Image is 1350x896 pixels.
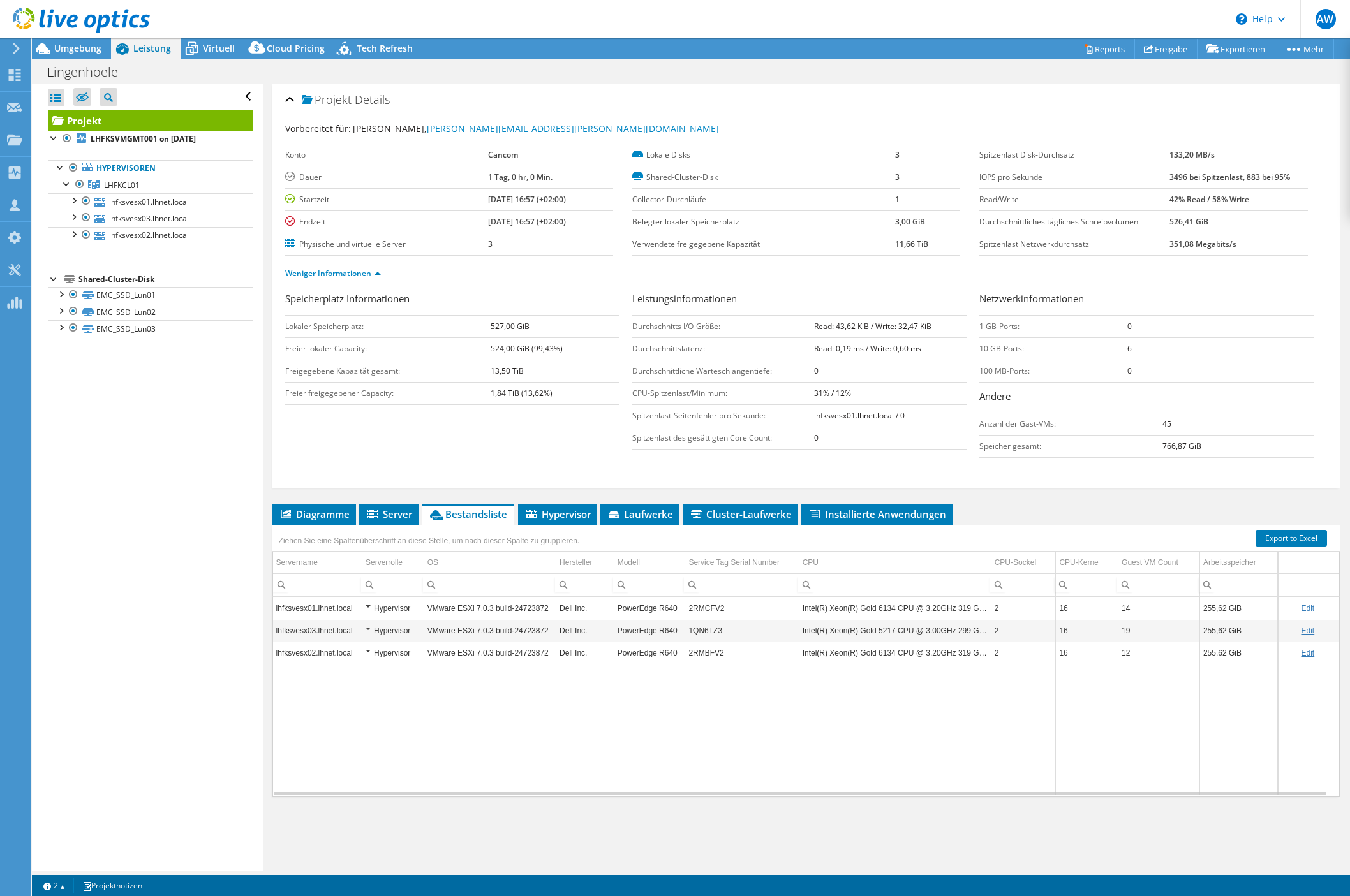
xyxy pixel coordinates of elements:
td: Durchschnittliche Warteschlangentiefe: [632,360,814,382]
td: Guest VM Count Column [1118,552,1200,574]
td: Column Hersteller, Filter cell [556,573,614,596]
td: Hersteller Column [556,552,614,574]
a: 2 [34,878,74,893]
b: 1 [895,194,900,205]
label: Physische und virtuelle Server [285,238,489,251]
label: Lokale Disks [632,149,895,161]
div: Modell [618,555,640,570]
td: Column Servername, Filter cell [273,573,362,596]
b: 527,00 GiB [491,321,530,332]
label: Konto [285,149,489,161]
td: Column CPU, Value Intel(R) Xeon(R) Gold 6134 CPU @ 3.20GHz 319 GHz [799,597,991,619]
b: 13,50 TiB [491,365,524,376]
td: Column Hersteller, Value Dell Inc. [556,597,614,619]
div: Hypervisor [366,601,420,616]
label: Durchschnittliches tägliches Schreibvolumen [979,216,1169,228]
a: Mehr [1275,39,1334,59]
td: Column OS, Value VMware ESXi 7.0.3 build-24723872 [424,619,556,642]
td: Modell Column [614,552,685,574]
td: Column CPU-Sockel, Value 2 [991,597,1056,619]
b: 42% Read / 58% Write [1169,194,1249,205]
a: EMC_SSD_Lun03 [48,320,253,337]
b: 133,20 MB/s [1169,149,1215,160]
td: Column OS, Value VMware ESXi 7.0.3 build-24723872 [424,642,556,664]
a: [PERSON_NAME][EMAIL_ADDRESS][PERSON_NAME][DOMAIN_NAME] [427,122,719,135]
a: Edit [1301,626,1314,635]
span: Cluster-Laufwerke [689,508,792,520]
span: Tech Refresh [357,42,413,54]
b: 3,00 GiB [895,216,925,227]
a: lhfksvesx02.lhnet.local [48,227,253,244]
h1: Lingenhoele [41,65,138,79]
b: 6 [1127,343,1132,354]
td: Column Serverrolle, Value Hypervisor [362,619,424,642]
td: Column OS, Value VMware ESXi 7.0.3 build-24723872 [424,597,556,619]
div: Data grid [272,525,1340,797]
b: Cancom [488,149,518,160]
a: Exportieren [1197,39,1275,59]
td: Spitzenlast-Seitenfehler pro Sekunde: [632,404,814,427]
td: Column Guest VM Count, Filter cell [1118,573,1200,596]
td: Column CPU-Kerne, Value 16 [1056,597,1118,619]
b: 1,84 TiB (13,62%) [491,388,553,399]
b: 766,87 GiB [1162,441,1201,452]
b: 0 [1127,365,1132,376]
td: Freigegebene Kapazität gesamt: [285,360,491,382]
b: 524,00 GiB (99,43%) [491,343,563,354]
span: Bestandsliste [428,508,507,520]
div: Ziehen Sie eine Spaltenüberschrift an diese Stelle, um nach dieser Spalte zu gruppieren. [276,532,583,550]
b: [DATE] 16:57 (+02:00) [488,216,566,227]
td: Column CPU-Kerne, Value 16 [1056,619,1118,642]
td: Column Serverrolle, Value Hypervisor [362,642,424,664]
label: Spitzenlast Disk-Durchsatz [979,149,1169,161]
td: 100 MB-Ports: [979,360,1127,382]
label: Read/Write [979,193,1169,206]
div: Guest VM Count [1122,555,1178,570]
b: lhfksvesx01.lhnet.local / 0 [814,410,905,421]
h3: Netzwerkinformationen [979,291,1314,309]
b: Read: 43,62 KiB / Write: 32,47 KiB [814,321,931,332]
a: Projektnotizen [73,878,151,893]
b: 45 [1162,418,1171,429]
td: Column Guest VM Count, Value 19 [1118,619,1200,642]
div: Serverrolle [366,555,403,570]
a: Weniger Informationen [285,268,381,279]
td: Column Modell, Value PowerEdge R640 [614,597,685,619]
div: Hersteller [560,555,592,570]
td: Servername Column [273,552,362,574]
a: Edit [1301,649,1314,657]
td: CPU-Kerne Column [1056,552,1118,574]
b: 31% / 12% [814,388,851,399]
span: Projekt [302,94,352,106]
b: 1 Tag, 0 hr, 0 Min. [488,172,553,182]
td: Column CPU-Sockel, Filter cell [991,573,1056,596]
div: Servername [276,555,318,570]
td: OS Column [424,552,556,574]
td: Column Arbeitsspeicher, Value 255,62 GiB [1199,619,1277,642]
td: Column Service Tag Serial Number, Value 2RMBFV2 [685,642,799,664]
td: Column Serverrolle, Value Hypervisor [362,597,424,619]
svg: \n [1236,13,1247,25]
td: Column Guest VM Count, Value 12 [1118,642,1200,664]
td: Column Hersteller, Value Dell Inc. [556,642,614,664]
span: Virtuell [203,42,235,54]
a: Freigabe [1134,39,1198,59]
div: CPU [803,555,819,570]
label: Spitzenlast Netzwerkdurchsatz [979,238,1169,251]
b: 351,08 Megabits/s [1169,239,1236,249]
td: Spitzenlast des gesättigten Core Count: [632,427,814,449]
a: EMC_SSD_Lun02 [48,304,253,320]
label: Belegter lokaler Speicherplatz [632,216,895,228]
div: Service Tag Serial Number [688,555,780,570]
span: Leistung [133,42,171,54]
td: Column Servername, Value lhfksvesx02.lhnet.local [273,642,362,664]
span: Diagramme [279,508,350,520]
b: 11,66 TiB [895,239,928,249]
td: Column Arbeitsspeicher, Value 255,62 GiB [1199,642,1277,664]
td: 1 GB-Ports: [979,315,1127,337]
label: Collector-Durchläufe [632,193,895,206]
span: Cloud Pricing [267,42,325,54]
td: Column Hersteller, Value Dell Inc. [556,619,614,642]
td: Column Guest VM Count, Value 14 [1118,597,1200,619]
b: 0 [1127,321,1132,332]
